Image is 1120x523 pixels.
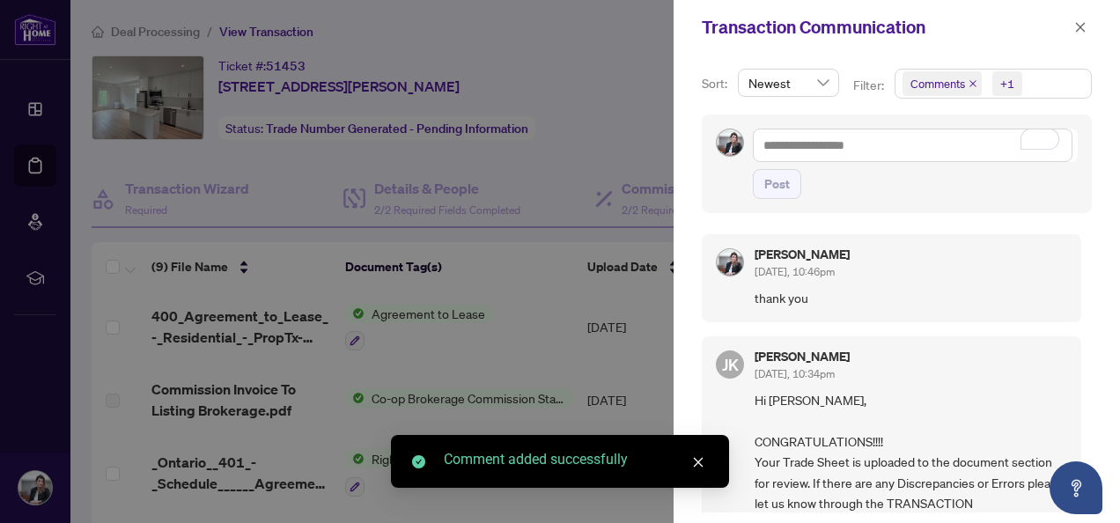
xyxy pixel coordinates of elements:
[717,249,743,276] img: Profile Icon
[748,70,829,96] span: Newest
[717,129,743,156] img: Profile Icon
[692,456,704,468] span: close
[903,71,982,96] span: Comments
[755,288,1067,308] span: thank you
[969,79,977,88] span: close
[755,350,850,363] h5: [PERSON_NAME]
[755,265,835,278] span: [DATE], 10:46pm
[755,248,850,261] h5: [PERSON_NAME]
[1000,75,1014,92] div: +1
[910,75,965,92] span: Comments
[753,169,801,199] button: Post
[853,76,887,95] p: Filter:
[1050,461,1102,514] button: Open asap
[702,14,1069,41] div: Transaction Communication
[755,367,835,380] span: [DATE], 10:34pm
[412,455,425,468] span: check-circle
[753,129,1072,161] textarea: To enrich screen reader interactions, please activate Accessibility in Grammarly extension settings
[444,449,708,470] div: Comment added successfully
[689,453,708,472] a: Close
[722,352,739,377] span: JK
[702,74,731,93] p: Sort:
[1074,21,1087,33] span: close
